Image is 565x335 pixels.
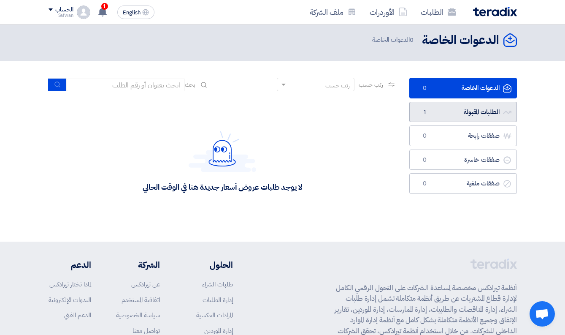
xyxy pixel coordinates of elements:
div: Safwan [49,13,73,18]
button: English [117,5,154,19]
a: عن تيرادكس [131,280,160,289]
input: ابحث بعنوان أو رقم الطلب [67,79,185,91]
span: English [123,10,141,16]
div: لا يوجد طلبات عروض أسعار جديدة هنا في الوقت الحالي [143,182,302,192]
div: الحساب [55,6,73,14]
a: صفقات رابحة0 [409,125,517,146]
a: لماذا تختار تيرادكس [49,280,91,289]
a: اتفاقية المستخدم [122,295,160,305]
a: إدارة الطلبات [203,295,233,305]
span: بحث [185,80,196,89]
h2: الدعوات الخاصة [422,32,499,49]
a: الطلبات المقبولة1 [409,102,517,123]
span: 1 [420,108,430,117]
span: 1 [101,3,108,10]
span: الدعوات الخاصة [372,35,415,45]
img: profile_test.png [77,5,90,19]
a: الأوردرات [363,2,414,22]
span: 0 [410,35,414,44]
a: الندوات الإلكترونية [49,295,91,305]
span: رتب حسب [359,80,383,89]
img: Teradix logo [473,7,517,16]
span: 0 [420,132,430,140]
a: ملف الشركة [303,2,363,22]
a: صفقات خاسرة0 [409,150,517,170]
a: الدعوات الخاصة0 [409,78,517,98]
a: الطلبات [414,2,463,22]
img: Hello [189,131,256,172]
a: طلبات الشراء [202,280,233,289]
a: صفقات ملغية0 [409,173,517,194]
a: الدعم الفني [64,310,91,320]
span: 0 [420,180,430,188]
a: سياسة الخصوصية [116,310,160,320]
li: الشركة [116,259,160,271]
a: المزادات العكسية [196,310,233,320]
span: 0 [420,156,430,164]
li: الحلول [185,259,233,271]
li: الدعم [49,259,91,271]
span: 0 [420,84,430,93]
div: رتب حسب [325,81,350,90]
div: Open chat [530,301,555,327]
